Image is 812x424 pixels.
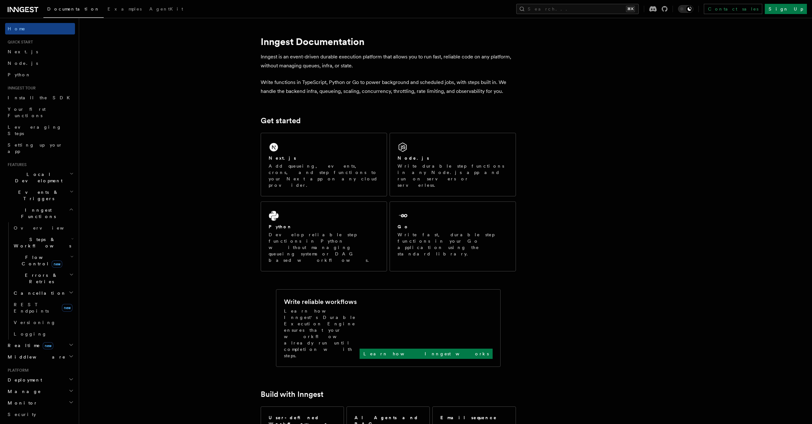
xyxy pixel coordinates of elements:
span: Monitor [5,400,38,406]
button: Search...⌘K [516,4,639,14]
span: new [43,342,53,349]
p: Add queueing, events, crons, and step functions to your Next app on any cloud provider. [269,163,379,188]
button: Steps & Workflows [11,234,75,252]
a: Sign Up [765,4,807,14]
span: Next.js [8,49,38,54]
p: Learn how Inngest's Durable Execution Engine ensures that your workflow already run until complet... [284,308,360,359]
span: Manage [5,388,41,395]
kbd: ⌘K [626,6,635,12]
a: Next.jsAdd queueing, events, crons, and step functions to your Next app on any cloud provider. [261,133,387,196]
span: Steps & Workflows [11,236,71,249]
a: Your first Functions [5,103,75,121]
span: Inngest tour [5,86,36,91]
h2: Go [398,223,409,230]
button: Local Development [5,169,75,186]
span: Security [8,412,36,417]
span: Errors & Retries [11,272,69,285]
a: GoWrite fast, durable step functions in your Go application using the standard library. [390,201,516,271]
span: Versioning [14,320,56,325]
a: Next.js [5,46,75,57]
a: REST Endpointsnew [11,299,75,317]
a: AgentKit [145,2,187,17]
button: Flow Controlnew [11,252,75,269]
p: Write fast, durable step functions in your Go application using the standard library. [398,231,508,257]
a: Security [5,409,75,420]
h1: Inngest Documentation [261,36,516,47]
button: Monitor [5,397,75,409]
span: Middleware [5,354,66,360]
a: Leveraging Steps [5,121,75,139]
span: AgentKit [149,6,183,11]
a: Learn how Inngest works [360,349,493,359]
button: Events & Triggers [5,186,75,204]
a: Examples [104,2,145,17]
a: Install the SDK [5,92,75,103]
h2: Python [269,223,292,230]
span: Quick start [5,40,33,45]
button: Cancellation [11,287,75,299]
span: REST Endpoints [14,302,49,314]
button: Realtimenew [5,340,75,351]
span: Flow Control [11,254,70,267]
span: Python [8,72,31,77]
span: Your first Functions [8,107,46,118]
a: Setting up your app [5,139,75,157]
span: Setting up your app [8,142,63,154]
span: Leveraging Steps [8,125,62,136]
span: Inngest Functions [5,207,69,220]
a: Node.jsWrite durable step functions in any Node.js app and run on servers or serverless. [390,133,516,196]
span: Node.js [8,61,38,66]
button: Inngest Functions [5,204,75,222]
span: new [52,261,62,268]
span: Events & Triggers [5,189,70,202]
a: Python [5,69,75,80]
button: Middleware [5,351,75,363]
p: Write durable step functions in any Node.js app and run on servers or serverless. [398,163,508,188]
button: Manage [5,386,75,397]
span: Platform [5,368,29,373]
span: Realtime [5,342,53,349]
a: Contact sales [704,4,762,14]
a: Build with Inngest [261,390,324,399]
span: Documentation [47,6,100,11]
span: new [62,304,72,312]
h2: Next.js [269,155,296,161]
button: Errors & Retries [11,269,75,287]
a: PythonDevelop reliable step functions in Python without managing queueing systems or DAG based wo... [261,201,387,271]
span: Home [8,26,26,32]
a: Get started [261,116,301,125]
p: Learn how Inngest works [363,351,489,357]
span: Features [5,162,26,167]
h2: Email sequence [440,414,497,421]
a: Home [5,23,75,34]
span: Cancellation [11,290,66,296]
div: Inngest Functions [5,222,75,340]
h2: Write reliable workflows [284,297,357,306]
span: Logging [14,331,47,337]
h2: Node.js [398,155,429,161]
span: Local Development [5,171,70,184]
a: Overview [11,222,75,234]
span: Deployment [5,377,42,383]
p: Develop reliable step functions in Python without managing queueing systems or DAG based workflows. [269,231,379,263]
a: Logging [11,328,75,340]
button: Deployment [5,374,75,386]
a: Documentation [43,2,104,18]
span: Overview [14,225,79,231]
button: Toggle dark mode [678,5,693,13]
span: Install the SDK [8,95,74,100]
p: Write functions in TypeScript, Python or Go to power background and scheduled jobs, with steps bu... [261,78,516,96]
p: Inngest is an event-driven durable execution platform that allows you to run fast, reliable code ... [261,52,516,70]
a: Node.js [5,57,75,69]
a: Versioning [11,317,75,328]
span: Examples [108,6,142,11]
